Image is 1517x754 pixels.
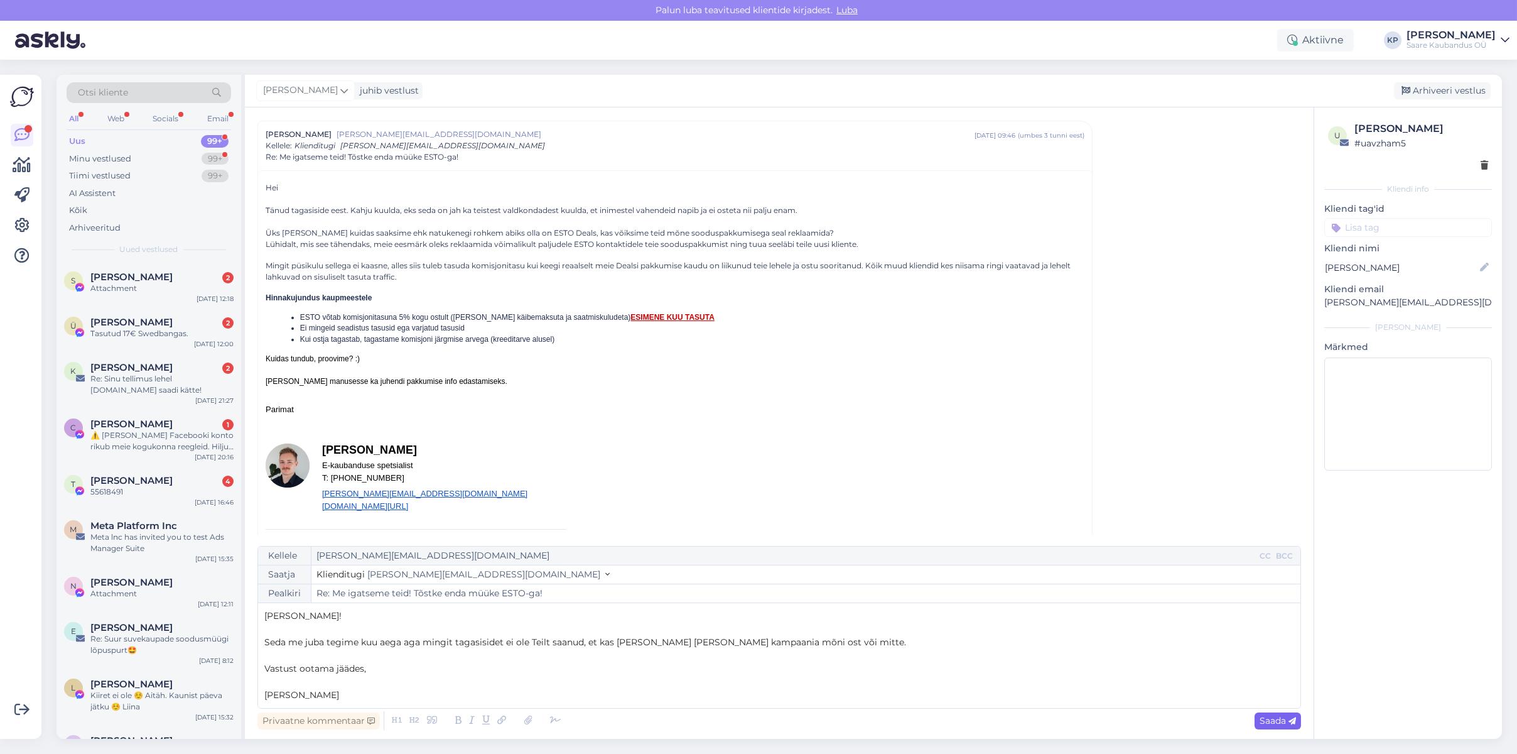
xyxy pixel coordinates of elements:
p: Ei mingeid seadistus tasusid ega varjatud tasusid [300,323,1084,334]
div: 99+ [202,170,229,182]
div: Email [205,111,231,127]
div: Tasutud 17€ Swedbangas. [90,328,234,339]
div: Minu vestlused [69,153,131,165]
span: N [70,581,77,591]
div: [DATE] 12:11 [198,599,234,609]
span: u [1334,131,1341,140]
div: 2 [222,272,234,283]
div: 2 [222,363,234,374]
a: [PERSON_NAME][EMAIL_ADDRESS][DOMAIN_NAME] [322,489,527,498]
div: Saatja [258,565,311,584]
div: Meta lnc has invited you to test Ads Manager Suite [90,532,234,554]
div: Tiimi vestlused [69,170,131,182]
span: Luba [833,4,861,16]
span: Liina Ubakivi [90,679,173,690]
span: [PERSON_NAME]! [264,610,342,621]
span: [PERSON_NAME][EMAIL_ADDRESS][DOMAIN_NAME] [340,141,545,150]
span: Uued vestlused [120,244,178,255]
span: M [70,525,77,534]
img: Askly Logo [10,85,34,109]
div: [DATE] 12:00 [194,339,234,349]
p: Märkmed [1324,341,1492,354]
div: [PERSON_NAME] [1354,121,1488,136]
div: [DATE] 21:27 [195,396,234,405]
span: Tatjana Vergeles [90,475,173,486]
div: Re: Suur suvekaupade soodusmüügi lõpuspurt🤩 [90,633,234,656]
div: [DATE] 15:32 [195,713,234,722]
span: L [72,683,76,692]
button: Klienditugi [PERSON_NAME][EMAIL_ADDRESS][DOMAIN_NAME] [316,568,610,581]
span: Seda me juba tegime kuu aega aga mingit tagasisidet ei ole Teilt saanud, et kas [PERSON_NAME] [PE... [264,637,906,648]
div: 55618491 [90,486,234,498]
u: ESIMENE KUU TASUTA [630,313,715,322]
div: 4 [222,476,234,487]
span: Re: Me igatseme teid! Tõstke enda müüke ESTO-ga! [266,151,458,163]
span: Klienditugi [294,141,335,150]
div: AI Assistent [69,187,116,200]
span: Kellele : [266,141,292,150]
input: Lisa tag [1324,218,1492,237]
span: e [71,626,76,636]
td: Parimat [266,397,566,416]
div: Socials [150,111,181,127]
div: ⚠️ [PERSON_NAME] Facebooki konto rikub meie kogukonna reegleid. Hiljuti on meie süsteem saanud ka... [90,430,234,452]
div: BCC [1273,550,1295,562]
b: Hinnakujundus kaupmeestele [266,293,372,302]
input: Lisa nimi [1325,261,1477,275]
td: E-kaubanduse spetsialist T: [PHONE_NUMBER] [322,459,527,488]
div: Hei Tänud tagasiside eest. Kahju kuulda, eks seda on jah ka teistest valdkondadest kuulda, et ini... [266,182,1084,633]
input: Write subject here... [311,584,1300,603]
div: Arhiveeri vestlus [1394,82,1491,99]
p: Kliendi email [1324,283,1492,296]
span: Nelly Vahemets [90,577,173,588]
div: Attachment [90,588,234,599]
div: Re: Sinu tellimus lehel [DOMAIN_NAME] saadi kätte! [90,373,234,396]
span: [PERSON_NAME] [263,84,338,97]
div: Web [105,111,127,127]
div: KP [1384,31,1401,49]
div: juhib vestlust [355,84,419,97]
div: 2 [222,317,234,329]
p: Kliendi tag'id [1324,202,1492,216]
span: Meta Platform Inc [90,520,177,532]
div: 99+ [202,153,229,165]
a: [DOMAIN_NAME][URL] [322,501,408,511]
span: Ülle Uiboupin [90,317,173,328]
div: [DATE] 12:18 [197,294,234,303]
p: Kliendi nimi [1324,242,1492,255]
div: # uavzham5 [1354,136,1488,150]
div: Aktiivne [1277,29,1354,52]
span: Eve Veerva [90,735,173,746]
div: [PERSON_NAME] [1324,322,1492,333]
p: Lühidalt, mis see tähendaks, meie eesmärk oleks reklaamida võimalikult paljudele ESTO kontaktidel... [266,239,1084,250]
span: Kaisa Väärtnõu [90,362,173,373]
div: Pealkiri [258,584,311,603]
div: Attachment [90,283,234,294]
div: [DATE] 8:12 [199,656,234,665]
div: [DATE] 20:16 [195,452,234,462]
span: Saima Joa [90,271,173,283]
input: Recepient... [311,547,1257,565]
span: eve suurkivi [90,622,173,633]
font: Kuidas tundub, proovime? :) [PERSON_NAME] manusesse ka juhendi pakkumise info edastamiseks. [266,354,507,386]
div: Kõik [69,204,87,217]
span: Klienditugi [316,569,365,580]
span: S [72,276,76,285]
div: Kellele [258,547,311,565]
span: Vastust ootama jäädes, [264,663,366,674]
div: All [67,111,81,127]
strong: [PERSON_NAME] [322,444,417,456]
p: [PERSON_NAME][EMAIL_ADDRESS][DOMAIN_NAME] [1324,296,1492,309]
span: Otsi kliente [78,86,128,99]
div: Kliendi info [1324,183,1492,195]
div: Uus [69,135,85,148]
div: [DATE] 16:46 [195,498,234,507]
span: Cydeine James Razonable [90,418,173,430]
div: CC [1257,550,1273,562]
span: T [72,479,76,489]
div: 1 [222,419,234,430]
div: Kiiret ei ole ☺️ Aitäh. Kaunist päeva jätku ☺️ Liina [90,690,234,713]
span: Saada [1260,715,1296,726]
div: Privaatne kommentaar [257,713,380,729]
span: [PERSON_NAME][EMAIL_ADDRESS][DOMAIN_NAME] [337,129,974,140]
